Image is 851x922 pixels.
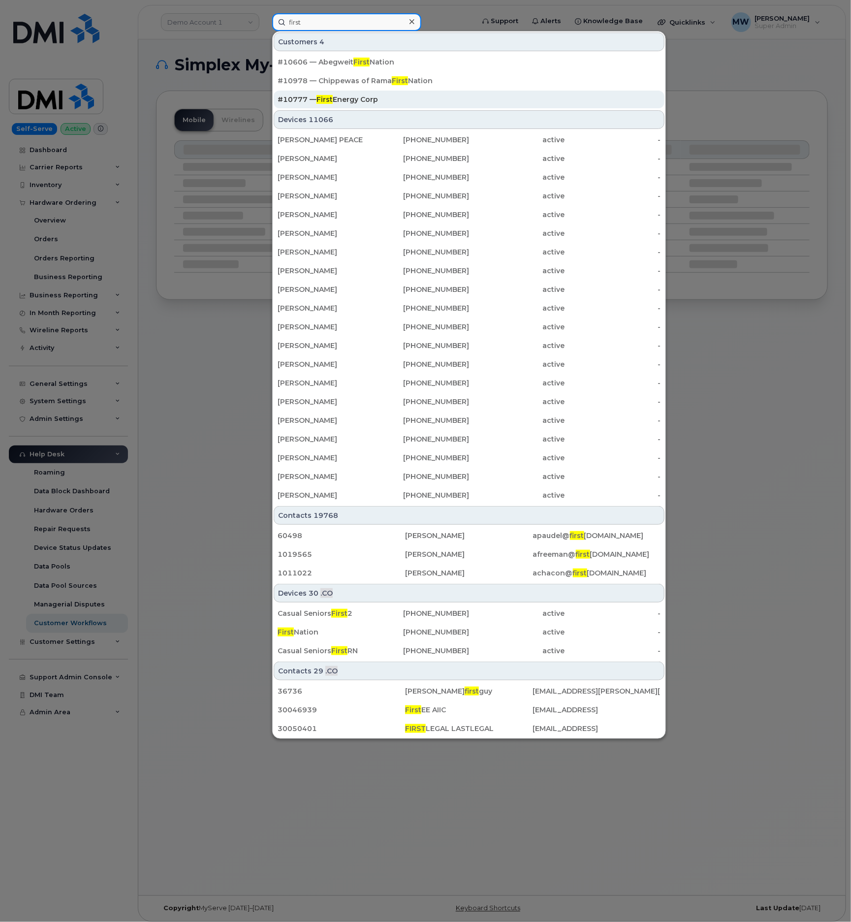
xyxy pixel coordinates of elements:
[278,646,374,656] div: Casual Seniors RN
[274,430,664,448] a: [PERSON_NAME][PHONE_NUMBER]active-
[565,322,661,332] div: -
[565,472,661,481] div: -
[405,568,533,578] div: [PERSON_NAME]
[274,206,664,223] a: [PERSON_NAME][PHONE_NUMBER]active-
[278,568,405,578] div: 1011022
[278,628,294,636] span: First
[533,531,661,540] div: apaudel@ [DOMAIN_NAME]
[319,37,324,47] span: 4
[469,247,565,257] div: active
[469,490,565,500] div: active
[278,608,374,618] div: Casual Seniors 2
[274,32,664,51] div: Customers
[274,224,664,242] a: [PERSON_NAME][PHONE_NUMBER]active-
[278,627,374,637] div: Nation
[374,434,470,444] div: [PHONE_NUMBER]
[274,527,664,544] a: 60498[PERSON_NAME]apaudel@first[DOMAIN_NAME]
[374,154,470,163] div: [PHONE_NUMBER]
[469,341,565,350] div: active
[533,568,661,578] div: achacon@ [DOMAIN_NAME]
[278,472,374,481] div: [PERSON_NAME]
[274,72,664,90] a: #10978 — Chippewas of RamaFirstNation
[278,57,661,67] div: #10606 — Abegweit Nation
[570,531,584,540] span: first
[469,172,565,182] div: active
[274,642,664,660] a: Casual SeniorsFirstRN[PHONE_NUMBER]active-
[278,341,374,350] div: [PERSON_NAME]
[469,285,565,294] div: active
[278,322,374,332] div: [PERSON_NAME]
[278,210,374,220] div: [PERSON_NAME]
[576,550,590,559] span: first
[331,609,347,618] span: First
[274,337,664,354] a: [PERSON_NAME][PHONE_NUMBER]active-
[274,584,664,603] div: Devices
[374,303,470,313] div: [PHONE_NUMBER]
[469,135,565,145] div: active
[573,569,587,577] span: first
[469,397,565,407] div: active
[314,666,323,676] span: 29
[374,472,470,481] div: [PHONE_NUMBER]
[533,549,661,559] div: afreeman@ [DOMAIN_NAME]
[374,397,470,407] div: [PHONE_NUMBER]
[278,191,374,201] div: [PERSON_NAME]
[533,724,661,733] div: [EMAIL_ADDRESS]
[278,135,374,145] div: [PERSON_NAME] PEACE
[565,341,661,350] div: -
[374,210,470,220] div: [PHONE_NUMBER]
[278,453,374,463] div: [PERSON_NAME]
[274,243,664,261] a: [PERSON_NAME][PHONE_NUMBER]active-
[392,76,408,85] span: First
[278,303,374,313] div: [PERSON_NAME]
[469,322,565,332] div: active
[278,531,405,540] div: 60498
[533,705,661,715] div: [EMAIL_ADDRESS]
[469,359,565,369] div: active
[469,228,565,238] div: active
[278,434,374,444] div: [PERSON_NAME]
[374,135,470,145] div: [PHONE_NUMBER]
[274,412,664,429] a: [PERSON_NAME][PHONE_NUMBER]active-
[405,686,533,696] div: [PERSON_NAME] guy
[374,266,470,276] div: [PHONE_NUMBER]
[374,646,470,656] div: [PHONE_NUMBER]
[274,110,664,129] div: Devices
[565,135,661,145] div: -
[278,705,405,715] div: 30046939
[274,393,664,411] a: [PERSON_NAME][PHONE_NUMBER]active-
[469,378,565,388] div: active
[274,486,664,504] a: [PERSON_NAME][PHONE_NUMBER]active-
[469,646,565,656] div: active
[374,627,470,637] div: [PHONE_NUMBER]
[469,415,565,425] div: active
[278,415,374,425] div: [PERSON_NAME]
[274,701,664,719] a: 30046939FirstEE AIIC[EMAIL_ADDRESS]
[274,662,664,680] div: Contacts
[274,318,664,336] a: [PERSON_NAME][PHONE_NUMBER]active-
[533,686,661,696] div: [EMAIL_ADDRESS][PERSON_NAME][DOMAIN_NAME]
[374,228,470,238] div: [PHONE_NUMBER]
[405,705,421,714] span: First
[274,91,664,108] a: #10777 —FirstEnergy Corp
[465,687,479,696] span: first
[565,608,661,618] div: -
[565,191,661,201] div: -
[278,95,661,104] div: #10777 — Energy Corp
[274,682,664,700] a: 36736[PERSON_NAME]firstguy[EMAIL_ADDRESS][PERSON_NAME][DOMAIN_NAME]
[565,627,661,637] div: -
[278,228,374,238] div: [PERSON_NAME]
[405,705,533,715] div: EE AIIC
[325,666,338,676] span: .CO
[469,191,565,201] div: active
[309,588,318,598] span: 30
[469,627,565,637] div: active
[274,604,664,622] a: Casual SeniorsFirst2[PHONE_NUMBER]active-
[278,378,374,388] div: [PERSON_NAME]
[274,262,664,280] a: [PERSON_NAME][PHONE_NUMBER]active-
[278,359,374,369] div: [PERSON_NAME]
[565,646,661,656] div: -
[469,472,565,481] div: active
[374,490,470,500] div: [PHONE_NUMBER]
[374,322,470,332] div: [PHONE_NUMBER]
